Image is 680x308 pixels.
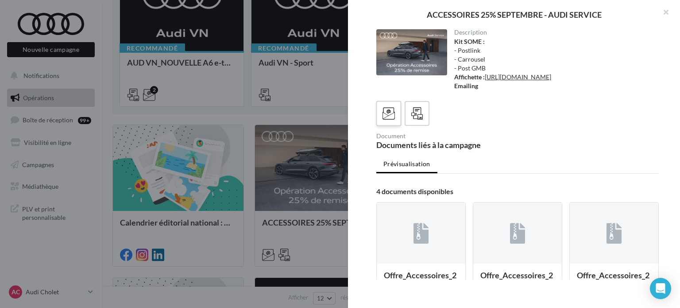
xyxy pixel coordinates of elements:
div: Open Intercom Messenger [650,278,671,299]
strong: Emailing [454,82,478,90]
div: Description [454,29,652,35]
div: Document [376,133,514,139]
strong: Affichette : [454,73,485,81]
a: [URL][DOMAIN_NAME] [485,73,551,81]
div: 4 documents disponibles [376,188,659,195]
div: ACCESSOIRES 25% SEPTEMBRE - AUDI SERVICE [362,11,666,19]
span: Offre_Accessoires_25%_AUDI_SERVICE... [480,270,555,289]
span: Offre_Accessoires_25%_AUDI_SERVICE... [577,270,651,289]
div: - Postlink - Carrousel - Post GMB [454,37,652,90]
span: Offre_Accessoires_25%_AUDI_SERVICE... [384,270,458,289]
div: Documents liés à la campagne [376,141,514,149]
strong: Kit SOME : [454,38,485,45]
